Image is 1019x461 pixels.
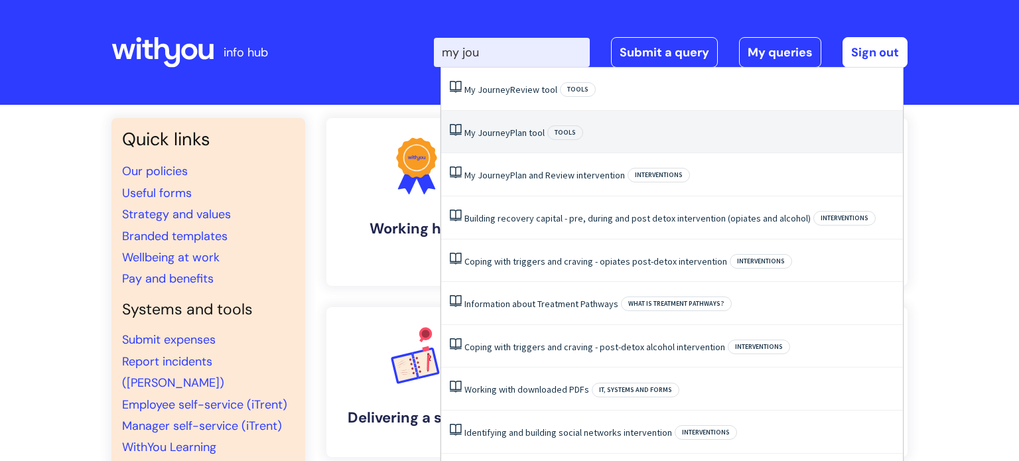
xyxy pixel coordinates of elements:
h4: Systems and tools [122,300,295,319]
a: Employee self-service (iTrent) [122,397,287,413]
a: WithYou Learning [122,439,216,455]
span: Interventions [728,340,790,354]
a: Coping with triggers and craving - post-detox alcohol intervention [464,341,725,353]
a: Branded templates [122,228,228,244]
span: My [464,169,476,181]
span: Tools [560,82,596,97]
span: Interventions [730,254,792,269]
a: Delivering a service [326,307,507,457]
span: Journey [478,169,510,181]
a: Report incidents ([PERSON_NAME]) [122,354,224,391]
span: Interventions [628,168,690,182]
a: Manager self-service (iTrent) [122,418,282,434]
a: Pay and benefits [122,271,214,287]
a: Wellbeing at work [122,249,220,265]
a: My JourneyReview tool [464,84,557,96]
a: My queries [739,37,821,68]
h4: Working here [337,220,496,237]
span: Interventions [813,211,876,226]
span: Journey [478,84,510,96]
a: Submit expenses [122,332,216,348]
span: IT, systems and forms [592,383,679,397]
a: My JourneyPlan tool [464,127,545,139]
a: Building recovery capital - pre, during and post detox intervention (opiates and alcohol) [464,212,811,224]
a: Our policies [122,163,188,179]
span: My [464,127,476,139]
a: Strategy and values [122,206,231,222]
span: Journey [478,127,510,139]
h3: Quick links [122,129,295,150]
a: Working here [326,118,507,286]
a: Identifying and building social networks intervention [464,427,672,438]
a: Working with downloaded PDFs [464,383,589,395]
span: Tools [547,125,583,140]
div: | - [434,37,908,68]
span: My [464,84,476,96]
a: My JourneyPlan and Review intervention [464,169,625,181]
h4: Delivering a service [337,409,496,427]
a: Information about Treatment Pathways [464,298,618,310]
span: Interventions [675,425,737,440]
a: Submit a query [611,37,718,68]
p: info hub [224,42,268,63]
input: Search [434,38,590,67]
a: Sign out [843,37,908,68]
a: Useful forms [122,185,192,201]
span: What is Treatment Pathways? [621,296,732,311]
a: Coping with triggers and craving - opiates post-detox intervention [464,255,727,267]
